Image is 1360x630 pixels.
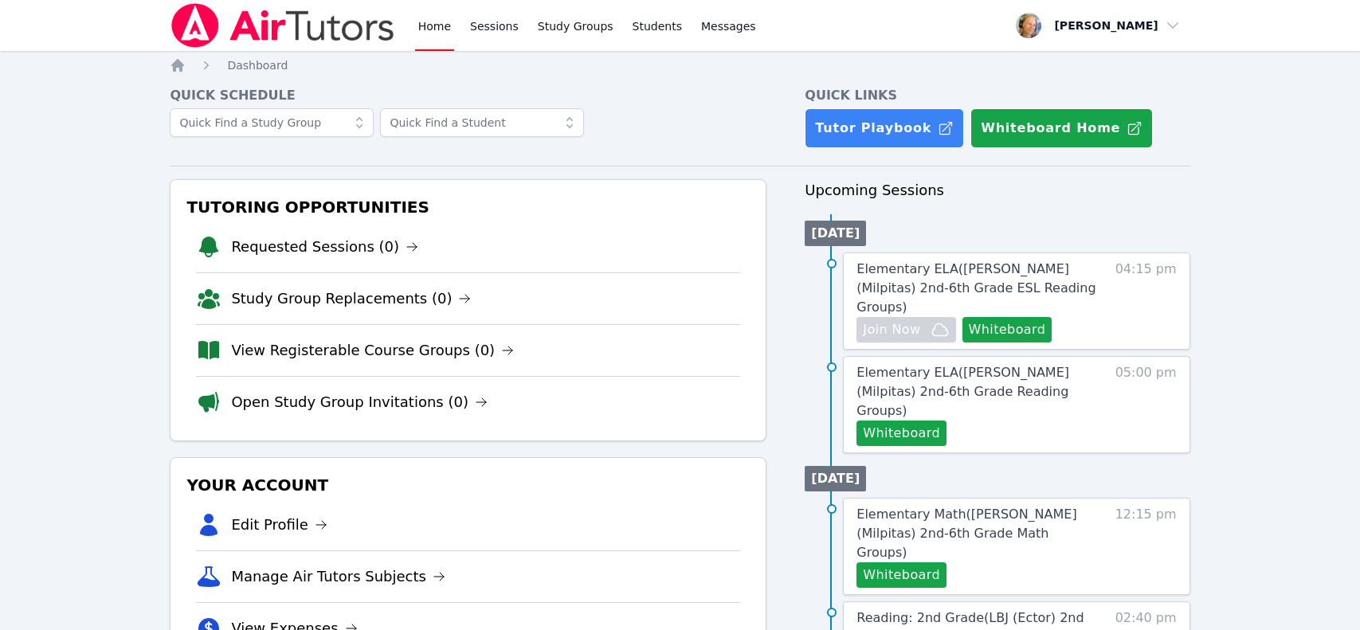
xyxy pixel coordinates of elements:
span: Elementary Math ( [PERSON_NAME] (Milpitas) 2nd-6th Grade Math Groups ) [856,507,1076,560]
h3: Upcoming Sessions [805,179,1190,202]
h4: Quick Schedule [170,86,766,105]
a: Dashboard [227,57,288,73]
a: Open Study Group Invitations (0) [231,391,488,413]
a: View Registerable Course Groups (0) [231,339,514,362]
h3: Tutoring Opportunities [183,193,753,221]
h4: Quick Links [805,86,1190,105]
a: Study Group Replacements (0) [231,288,471,310]
li: [DATE] [805,221,866,246]
button: Whiteboard [962,317,1052,342]
a: Manage Air Tutors Subjects [231,565,445,588]
a: Elementary ELA([PERSON_NAME] (Milpitas) 2nd-6th Grade Reading Groups) [856,363,1096,421]
span: Elementary ELA ( [PERSON_NAME] (Milpitas) 2nd-6th Grade ESL Reading Groups ) [856,261,1095,315]
span: 04:15 pm [1115,260,1177,342]
button: Whiteboard [856,562,947,588]
button: Join Now [856,317,955,342]
img: Air Tutors [170,3,395,48]
li: [DATE] [805,466,866,491]
nav: Breadcrumb [170,57,1190,73]
span: Join Now [863,320,920,339]
h3: Your Account [183,471,753,499]
span: Elementary ELA ( [PERSON_NAME] (Milpitas) 2nd-6th Grade Reading Groups ) [856,365,1069,418]
a: Requested Sessions (0) [231,236,418,258]
span: Messages [701,18,756,34]
a: Tutor Playbook [805,108,964,148]
a: Edit Profile [231,514,327,536]
button: Whiteboard Home [970,108,1153,148]
input: Quick Find a Student [380,108,584,137]
input: Quick Find a Study Group [170,108,374,137]
button: Whiteboard [856,421,947,446]
span: 12:15 pm [1115,505,1177,588]
a: Elementary Math([PERSON_NAME] (Milpitas) 2nd-6th Grade Math Groups) [856,505,1096,562]
span: Dashboard [227,59,288,72]
a: Elementary ELA([PERSON_NAME] (Milpitas) 2nd-6th Grade ESL Reading Groups) [856,260,1096,317]
span: 05:00 pm [1115,363,1177,446]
